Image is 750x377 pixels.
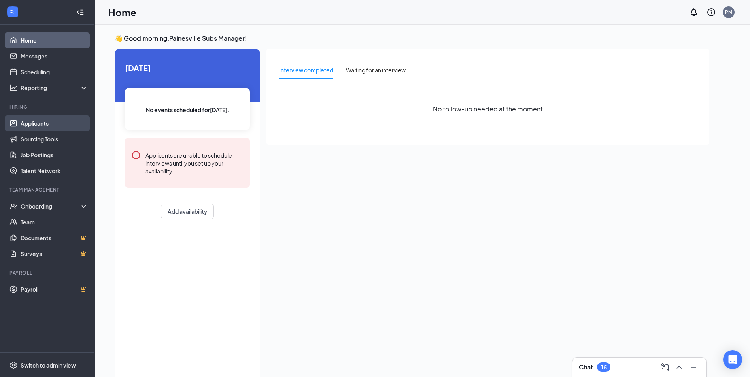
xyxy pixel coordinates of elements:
[76,8,84,16] svg: Collapse
[659,361,671,373] button: ComposeMessage
[9,361,17,369] svg: Settings
[9,187,87,193] div: Team Management
[687,361,700,373] button: Minimize
[21,163,88,179] a: Talent Network
[674,362,684,372] svg: ChevronUp
[579,363,593,371] h3: Chat
[131,151,141,160] svg: Error
[689,362,698,372] svg: Minimize
[146,106,229,114] span: No events scheduled for [DATE] .
[21,281,88,297] a: PayrollCrown
[21,361,76,369] div: Switch to admin view
[21,230,88,246] a: DocumentsCrown
[21,48,88,64] a: Messages
[145,151,244,175] div: Applicants are unable to schedule interviews until you set up your availability.
[689,8,699,17] svg: Notifications
[21,84,89,92] div: Reporting
[433,104,543,114] span: No follow-up needed at the moment
[279,66,333,74] div: Interview completed
[108,6,136,19] h1: Home
[673,361,686,373] button: ChevronUp
[9,270,87,276] div: Payroll
[125,62,250,74] span: [DATE]
[21,115,88,131] a: Applicants
[21,64,88,80] a: Scheduling
[21,131,88,147] a: Sourcing Tools
[346,66,406,74] div: Waiting for an interview
[9,8,17,16] svg: WorkstreamLogo
[725,9,732,15] div: PM
[723,350,742,369] div: Open Intercom Messenger
[161,204,214,219] button: Add availability
[115,34,709,43] h3: 👋 Good morning, Painesville Subs Manager !
[9,104,87,110] div: Hiring
[21,147,88,163] a: Job Postings
[707,8,716,17] svg: QuestionInfo
[21,214,88,230] a: Team
[9,202,17,210] svg: UserCheck
[21,202,81,210] div: Onboarding
[9,84,17,92] svg: Analysis
[21,246,88,262] a: SurveysCrown
[21,32,88,48] a: Home
[660,362,670,372] svg: ComposeMessage
[601,364,607,371] div: 15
